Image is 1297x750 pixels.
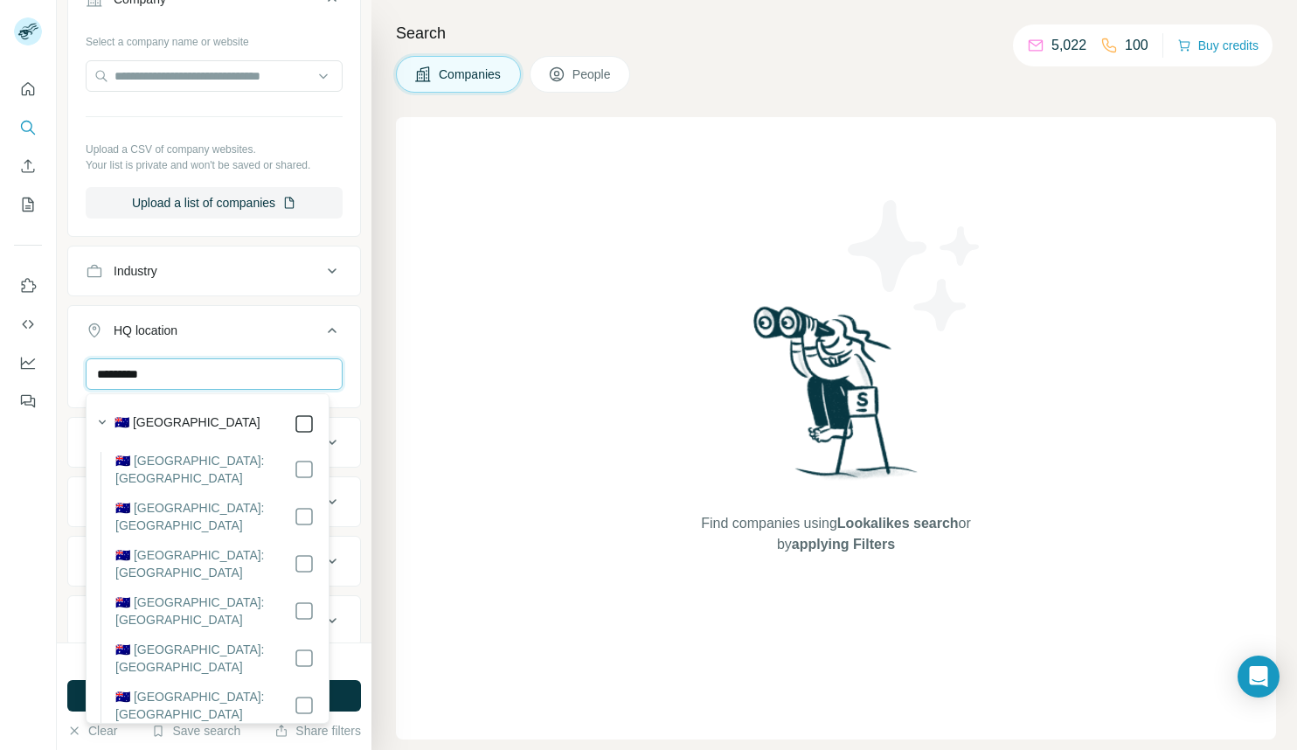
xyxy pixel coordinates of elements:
button: Use Surfe on LinkedIn [14,270,42,302]
button: Share filters [274,722,361,740]
label: 🇦🇺 [GEOGRAPHIC_DATA]: [GEOGRAPHIC_DATA] [115,546,294,581]
button: Annual revenue ($) [68,421,360,463]
label: 🇦🇺 [GEOGRAPHIC_DATA]: [GEOGRAPHIC_DATA] [115,594,294,628]
button: Quick start [14,73,42,105]
img: Avatar [14,17,42,45]
div: HQ location [114,322,177,339]
div: Open Intercom Messenger [1238,656,1280,698]
p: Your list is private and won't be saved or shared. [86,157,343,173]
button: Feedback [14,385,42,417]
label: 🇦🇺 [GEOGRAPHIC_DATA] [114,413,260,434]
button: Run search [67,680,361,712]
button: Employees (size) [68,481,360,523]
label: 🇦🇺 [GEOGRAPHIC_DATA]: [GEOGRAPHIC_DATA] [115,452,294,487]
button: Upload a list of companies [86,187,343,219]
span: Find companies using or by [696,513,975,555]
button: Technologies [68,540,360,582]
span: Lookalikes search [837,516,959,531]
h4: Search [396,21,1276,45]
label: 🇦🇺 [GEOGRAPHIC_DATA]: [GEOGRAPHIC_DATA] [115,688,294,723]
button: Industry [68,250,360,292]
p: Upload a CSV of company websites. [86,142,343,157]
button: Use Surfe API [14,309,42,340]
label: 🇦🇺 [GEOGRAPHIC_DATA]: [GEOGRAPHIC_DATA] [115,641,294,676]
button: Save search [151,722,240,740]
div: Select a company name or website [86,27,343,50]
button: HQ location [68,309,360,358]
span: Companies [439,66,503,83]
label: 🇦🇺 [GEOGRAPHIC_DATA]: [GEOGRAPHIC_DATA] [115,499,294,534]
img: Surfe Illustration - Woman searching with binoculars [746,302,927,497]
p: 100 [1125,35,1148,56]
button: Search [14,112,42,143]
button: Clear [67,722,117,740]
span: applying Filters [792,537,895,552]
button: Enrich CSV [14,150,42,182]
button: My lists [14,189,42,220]
button: Dashboard [14,347,42,378]
button: Buy credits [1177,33,1259,58]
img: Surfe Illustration - Stars [836,187,994,344]
button: Keywords [68,600,360,642]
div: Industry [114,262,157,280]
p: 5,022 [1051,35,1086,56]
span: People [572,66,613,83]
